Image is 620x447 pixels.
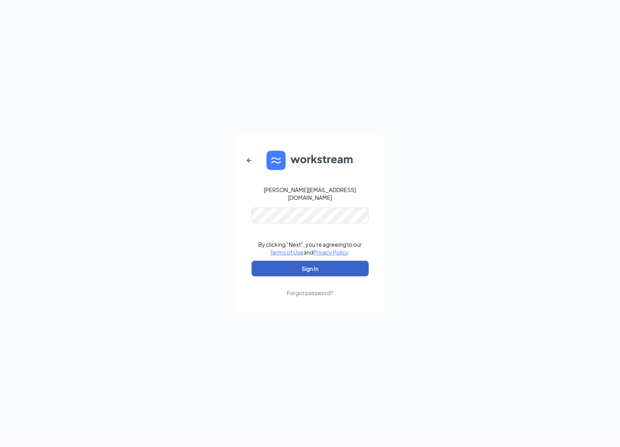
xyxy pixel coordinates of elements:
[266,151,354,170] img: WS logo and Workstream text
[313,249,348,256] a: Privacy Policy
[258,240,362,256] div: By clicking "Next", you're agreeing to our and .
[287,289,333,297] div: Forgot password?
[252,261,369,276] button: Sign In
[287,276,333,297] a: Forgot password?
[252,186,369,201] div: [PERSON_NAME][EMAIL_ADDRESS][DOMAIN_NAME]
[270,249,304,256] a: Terms of Use
[245,156,254,165] svg: ArrowLeftNew
[240,151,259,170] button: ArrowLeftNew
